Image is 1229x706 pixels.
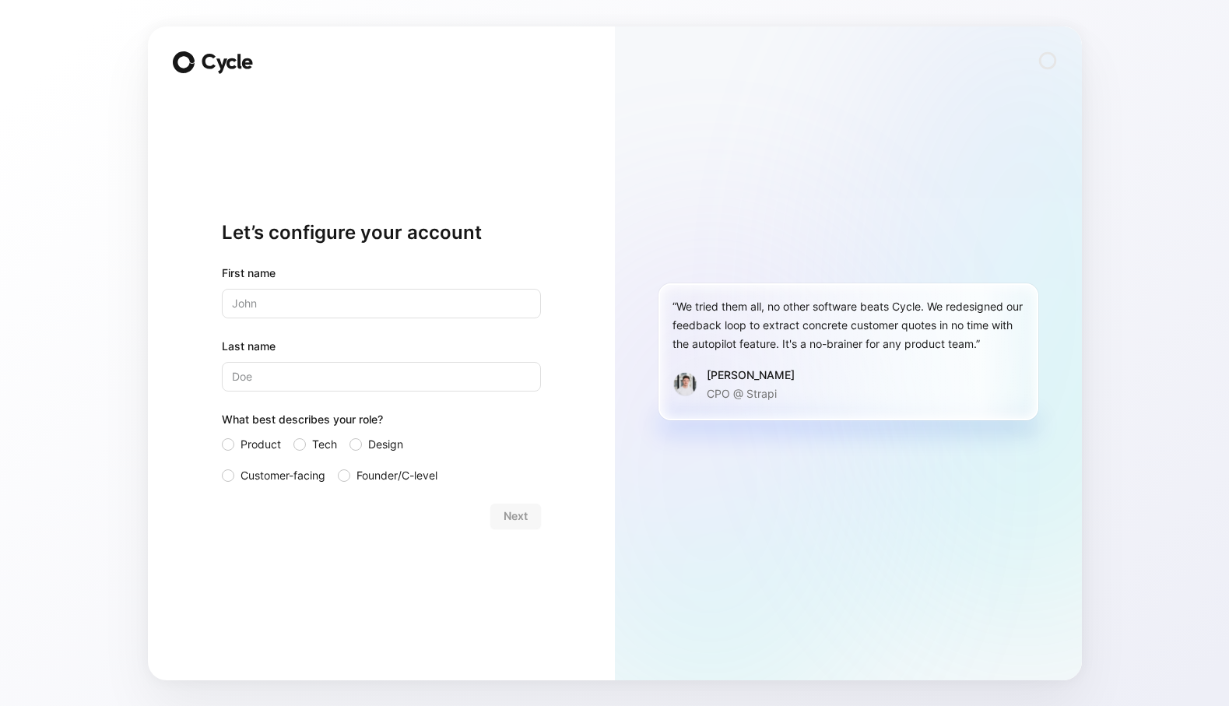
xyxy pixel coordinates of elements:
[222,410,541,435] div: What best describes your role?
[241,435,281,454] span: Product
[222,264,541,283] div: First name
[222,220,541,245] h1: Let’s configure your account
[707,366,795,385] div: [PERSON_NAME]
[222,362,541,392] input: Doe
[356,466,437,485] span: Founder/C-level
[241,466,325,485] span: Customer-facing
[707,385,795,403] p: CPO @ Strapi
[222,289,541,318] input: John
[368,435,403,454] span: Design
[222,337,541,356] label: Last name
[672,297,1024,353] div: “We tried them all, no other software beats Cycle. We redesigned our feedback loop to extract con...
[312,435,337,454] span: Tech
